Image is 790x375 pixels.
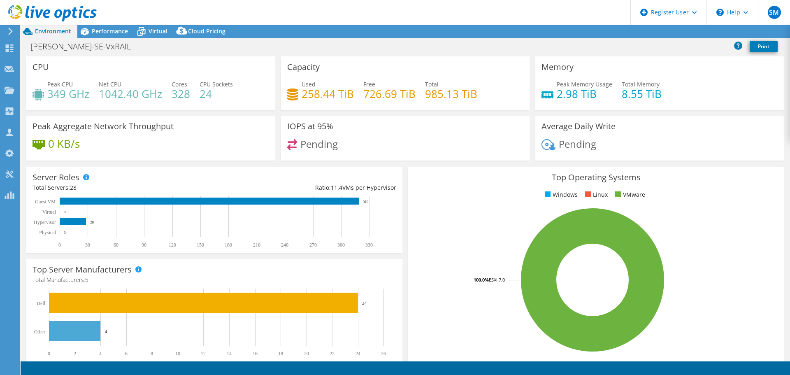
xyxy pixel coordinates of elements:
[622,80,660,88] span: Total Memory
[227,351,232,356] text: 14
[287,63,320,72] h3: Capacity
[622,89,662,98] h4: 8.55 TiB
[33,63,49,72] h3: CPU
[47,80,73,88] span: Peak CPU
[151,351,153,356] text: 8
[35,27,71,35] span: Environment
[99,80,121,88] span: Net CPU
[74,351,76,356] text: 2
[302,80,316,88] span: Used
[33,275,396,284] h4: Total Manufacturers:
[750,41,778,52] a: Print
[355,351,360,356] text: 24
[33,173,79,182] h3: Server Roles
[425,89,477,98] h4: 985.13 TiB
[365,242,373,248] text: 330
[543,190,578,199] li: Windows
[149,27,167,35] span: Virtual
[363,80,375,88] span: Free
[114,242,118,248] text: 60
[583,190,608,199] li: Linux
[58,242,61,248] text: 0
[302,89,354,98] h4: 258.44 TiB
[200,80,233,88] span: CPU Sockets
[214,183,396,192] div: Ratio: VMs per Hypervisor
[363,89,416,98] h4: 726.69 TiB
[64,210,66,214] text: 0
[253,351,258,356] text: 16
[172,80,187,88] span: Cores
[70,184,77,191] span: 28
[363,200,369,204] text: 319
[557,80,612,88] span: Peak Memory Usage
[768,6,781,19] span: SM
[200,89,233,98] h4: 24
[34,219,56,225] text: Hypervisor
[300,137,338,151] span: Pending
[253,242,260,248] text: 210
[175,351,180,356] text: 10
[287,122,333,131] h3: IOPS at 95%
[281,242,288,248] text: 240
[225,242,232,248] text: 180
[716,9,724,16] svg: \n
[414,173,778,182] h3: Top Operating Systems
[48,139,80,148] h4: 0 KB/s
[309,242,317,248] text: 270
[613,190,645,199] li: VMware
[337,242,345,248] text: 300
[92,27,128,35] span: Performance
[125,351,128,356] text: 6
[425,80,439,88] span: Total
[33,183,214,192] div: Total Servers:
[172,89,190,98] h4: 328
[85,276,88,284] span: 5
[33,265,132,274] h3: Top Server Manufacturers
[34,329,45,335] text: Other
[35,199,56,205] text: Guest VM
[489,277,505,283] tspan: ESXi 7.0
[33,122,174,131] h3: Peak Aggregate Network Throughput
[64,231,66,235] text: 0
[188,27,225,35] span: Cloud Pricing
[474,277,489,283] tspan: 100.0%
[99,89,162,98] h4: 1042.40 GHz
[362,300,367,305] text: 24
[99,351,102,356] text: 4
[42,209,56,215] text: Virtual
[27,42,144,51] h1: [PERSON_NAME]-SE-VxRAIL
[330,351,335,356] text: 22
[39,230,56,235] text: Physical
[47,89,89,98] h4: 349 GHz
[197,242,204,248] text: 150
[37,300,45,306] text: Dell
[201,351,206,356] text: 12
[331,184,342,191] span: 11.4
[557,89,612,98] h4: 2.98 TiB
[169,242,176,248] text: 120
[559,137,596,151] span: Pending
[278,351,283,356] text: 18
[541,63,574,72] h3: Memory
[85,242,90,248] text: 30
[381,351,386,356] text: 26
[90,220,94,224] text: 28
[48,351,50,356] text: 0
[541,122,616,131] h3: Average Daily Write
[105,329,107,334] text: 4
[304,351,309,356] text: 20
[142,242,146,248] text: 90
